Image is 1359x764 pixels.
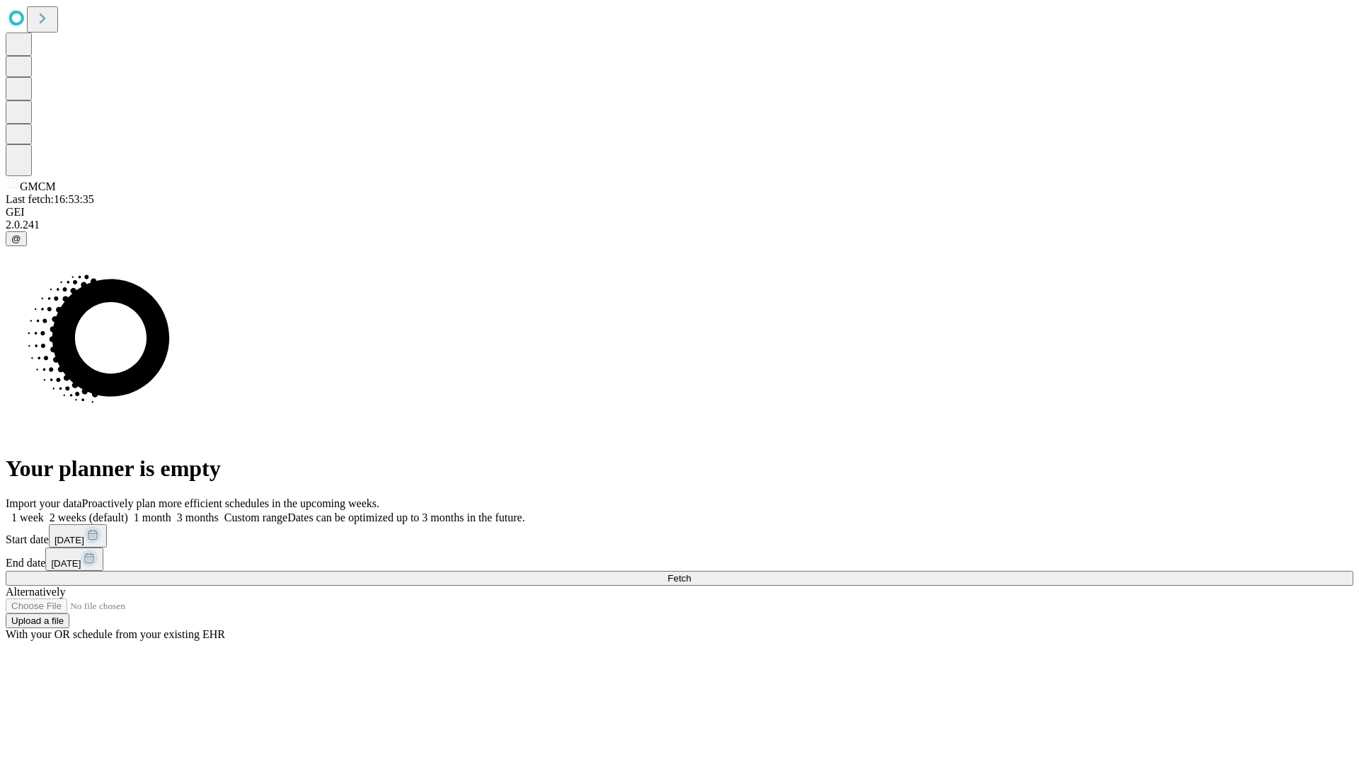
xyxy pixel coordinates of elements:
[6,524,1353,548] div: Start date
[11,233,21,244] span: @
[51,558,81,569] span: [DATE]
[49,524,107,548] button: [DATE]
[134,511,171,523] span: 1 month
[287,511,524,523] span: Dates can be optimized up to 3 months in the future.
[20,180,56,192] span: GMCM
[11,511,44,523] span: 1 week
[6,586,65,598] span: Alternatively
[667,573,691,584] span: Fetch
[6,613,69,628] button: Upload a file
[45,548,103,571] button: [DATE]
[177,511,219,523] span: 3 months
[50,511,128,523] span: 2 weeks (default)
[6,193,94,205] span: Last fetch: 16:53:35
[6,548,1353,571] div: End date
[6,456,1353,482] h1: Your planner is empty
[6,219,1353,231] div: 2.0.241
[6,206,1353,219] div: GEI
[6,628,225,640] span: With your OR schedule from your existing EHR
[224,511,287,523] span: Custom range
[82,497,379,509] span: Proactively plan more efficient schedules in the upcoming weeks.
[55,535,84,545] span: [DATE]
[6,231,27,246] button: @
[6,497,82,509] span: Import your data
[6,571,1353,586] button: Fetch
